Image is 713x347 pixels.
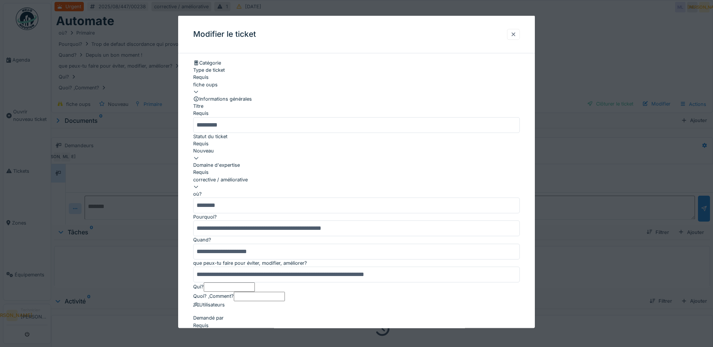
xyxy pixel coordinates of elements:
label: Pourquoi? [193,213,217,220]
label: Demandé par [193,314,224,321]
h3: Modifier le ticket [193,30,256,39]
label: Domaine d'expertise [193,161,240,169]
div: Nouveau [193,147,520,154]
div: Requis [193,110,520,117]
label: Quand? [193,236,211,243]
div: Catégorie [193,59,520,66]
label: où? [193,190,202,198]
div: Requis [193,169,520,176]
div: Informations générales [193,95,520,103]
div: Requis [193,74,520,81]
label: Statut du ticket [193,133,227,140]
div: Requis [193,140,520,147]
div: fiche oups [193,81,520,88]
label: que peux-tu faire pour éviter, modifier, améliorer? [193,259,307,266]
div: corrective / améliorative [193,176,520,183]
label: Type de ticket [193,66,225,74]
label: Qui? [193,283,204,290]
div: Requis [193,321,520,329]
label: Titre [193,103,203,110]
div: Utilisateurs [193,301,520,308]
label: Quoi? ,Comment? [193,293,234,300]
